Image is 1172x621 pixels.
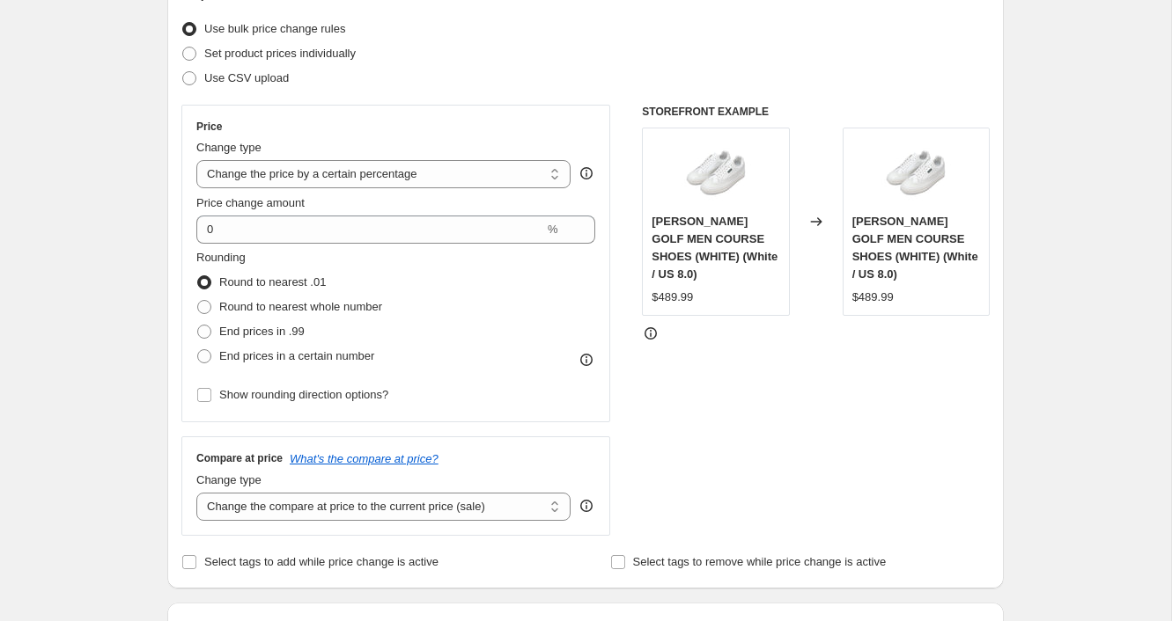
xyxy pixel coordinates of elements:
div: $489.99 [852,289,894,306]
span: Select tags to add while price change is active [204,555,439,568]
span: Use bulk price change rules [204,22,345,35]
span: Round to nearest .01 [219,275,326,289]
span: End prices in a certain number [219,349,374,362]
span: Change type [196,141,262,154]
img: OstrichCourseShoeWhite4_9faf3d45-ab50-4791-a120-254e725405f7_80x.webp [881,137,951,208]
div: $489.99 [652,289,693,306]
span: End prices in .99 [219,325,305,338]
span: Select tags to remove while price change is active [633,555,887,568]
button: What's the compare at price? [290,452,439,465]
span: % [548,223,558,236]
input: -15 [196,216,544,244]
span: Rounding [196,251,246,264]
span: Use CSV upload [204,71,289,84]
h3: Compare at price [196,451,283,465]
div: help [578,497,595,515]
div: help [578,164,595,182]
span: Change type [196,473,262,486]
span: Round to nearest whole number [219,300,382,313]
span: Show rounding direction options? [219,388,388,401]
span: [PERSON_NAME] GOLF MEN COURSE SHOES (WHITE) (White / US 8.0) [652,215,778,281]
img: OstrichCourseShoeWhite4_9faf3d45-ab50-4791-a120-254e725405f7_80x.webp [681,137,751,208]
h3: Price [196,120,222,134]
span: [PERSON_NAME] GOLF MEN COURSE SHOES (WHITE) (White / US 8.0) [852,215,978,281]
h6: STOREFRONT EXAMPLE [642,105,990,119]
span: Price change amount [196,196,305,209]
span: Set product prices individually [204,47,356,60]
